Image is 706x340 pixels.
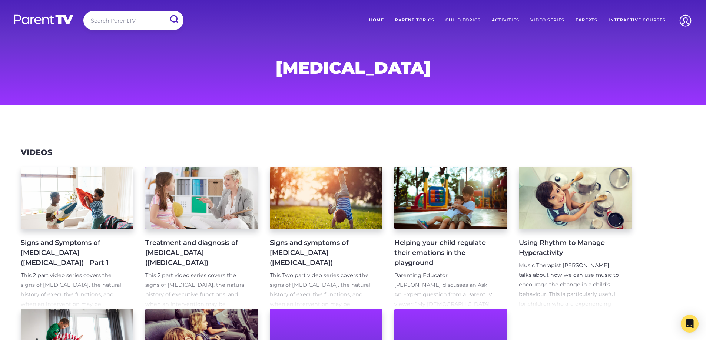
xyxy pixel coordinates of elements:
[270,238,371,268] h4: Signs and symptoms of [MEDICAL_DATA] ([MEDICAL_DATA])
[570,11,603,30] a: Experts
[519,238,620,258] h4: Using Rhythm to Manage Hyperactivity
[364,11,390,30] a: Home
[21,238,122,268] h4: Signs and Symptoms of [MEDICAL_DATA] ([MEDICAL_DATA]) - Part 1
[394,238,495,268] h4: Helping your child regulate their emotions in the playground
[676,11,695,30] img: Account
[681,315,699,333] div: Open Intercom Messenger
[603,11,671,30] a: Interactive Courses
[21,148,52,157] h3: Videos
[175,60,532,75] h1: [MEDICAL_DATA]
[519,167,632,309] a: Using Rhythm to Manage Hyperactivity Music Therapist [PERSON_NAME] talks about how we can use mus...
[13,14,74,25] img: parenttv-logo-white.4c85aaf.svg
[270,271,371,319] p: This Two part video series covers the signs of [MEDICAL_DATA], the natural history of executive f...
[394,167,507,309] a: Helping your child regulate their emotions in the playground Parenting Educator [PERSON_NAME] dis...
[270,167,382,309] a: Signs and symptoms of [MEDICAL_DATA] ([MEDICAL_DATA]) This Two part video series covers the signs...
[486,11,525,30] a: Activities
[21,271,122,319] p: This 2 part video series covers the signs of [MEDICAL_DATA], the natural history of executive fun...
[83,11,183,30] input: Search ParentTV
[519,261,620,319] p: Music Therapist [PERSON_NAME] talks about how we can use music to encourage the change in a child...
[21,167,133,309] a: Signs and Symptoms of [MEDICAL_DATA] ([MEDICAL_DATA]) - Part 1 This 2 part video series covers th...
[440,11,486,30] a: Child Topics
[145,271,246,319] p: This 2 part video series covers the signs of [MEDICAL_DATA], the natural history of executive fun...
[145,238,246,268] h4: Treatment and diagnosis of [MEDICAL_DATA] ([MEDICAL_DATA])
[164,11,183,28] input: Submit
[390,11,440,30] a: Parent Topics
[145,167,258,309] a: Treatment and diagnosis of [MEDICAL_DATA] ([MEDICAL_DATA]) This 2 part video series covers the si...
[525,11,570,30] a: Video Series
